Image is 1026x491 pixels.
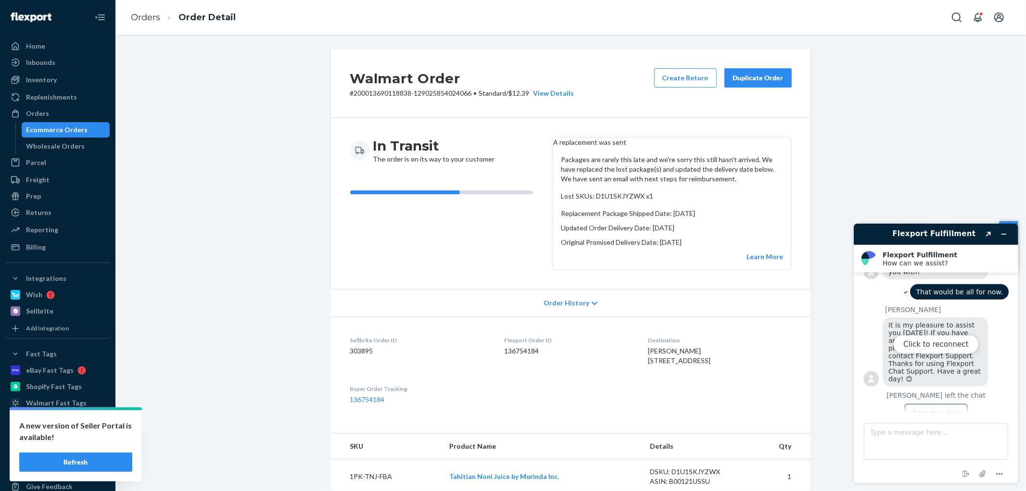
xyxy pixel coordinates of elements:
div: Fast Tags [26,349,57,359]
dd: 303895 [350,346,489,356]
button: View Details [530,88,574,98]
div: Returns [26,208,51,217]
iframe: Find more information here [846,216,1026,491]
th: Product Name [442,434,642,459]
dt: Sellbrite Order ID [350,336,489,344]
a: Orders [6,106,110,121]
a: Shopify Fast Tags [6,379,110,394]
div: Parcel [26,158,46,167]
dt: Destination [648,336,791,344]
a: Billing [6,239,110,255]
button: Create Return [654,68,717,88]
a: Order Detail [178,12,236,23]
div: Prep [26,191,41,201]
span: • [474,89,477,97]
ol: breadcrumbs [123,3,243,32]
div: Inventory [26,75,57,85]
h2: Walmart Order [350,68,574,88]
a: Tahitian Noni Juice by Morinda Inc. [449,472,559,480]
div: Shopify Fast Tags [26,382,82,391]
th: SKU [331,434,442,459]
dt: Buyer Order Tracking [350,385,489,393]
a: Sellbrite [6,303,110,319]
p: Original Promised Delivery Date: [DATE] [561,238,784,247]
button: Duplicate Order [724,68,792,88]
p: Packages are rarely this late and we're sorry this still hasn't arrived. We have replaced the los... [561,155,784,184]
div: Walmart Fast Tags [26,398,87,408]
th: Qty [747,434,811,459]
div: Wholesale Orders [26,141,85,151]
p: A new version of Seller Portal is available! [19,420,132,443]
div: Add Integration [26,324,69,332]
header: A replacement was sent [553,138,791,147]
a: Freight [6,172,110,188]
dt: Flexport Order ID [504,336,633,344]
p: Lost SKUs: D1U1SKJYZWX x1 [561,191,784,201]
div: Sellbrite [26,306,53,316]
div: Orders [26,109,49,118]
p: Updated Order Delivery Date: [DATE] [561,223,784,233]
a: Prep [6,189,110,204]
button: Talk to Support [6,446,110,462]
div: Freight [26,175,50,185]
a: Add Fast Tag [6,415,110,426]
div: Reporting [26,225,58,235]
button: Open account menu [989,8,1009,27]
th: Details [642,434,748,459]
a: Parcel [6,155,110,170]
h3: In Transit [373,137,495,154]
button: Refresh [19,453,132,472]
div: Ecommerce Orders [26,125,88,135]
button: Fast Tags [6,346,110,362]
a: Replenishments [6,89,110,105]
span: Chat [21,7,41,15]
div: DSKU: D1U1SKJYZWX [650,467,740,477]
div: Integrations [26,274,66,283]
a: Settings [6,430,110,445]
a: eBay Fast Tags [6,363,110,378]
a: Wholesale Orders [22,138,110,154]
div: Duplicate Order [733,73,784,83]
a: Inventory [6,72,110,88]
a: Inbounds [6,55,110,70]
div: Home [26,41,45,51]
a: Ecommerce Orders [22,122,110,138]
a: Learn More [747,252,784,261]
a: Orders [131,12,160,23]
p: Replacement Package Shipped Date: [DATE] [561,209,784,218]
dd: 136754184 [504,346,633,356]
a: Walmart Fast Tags [6,395,110,411]
span: Standard [479,89,507,97]
button: Open notifications [968,8,988,27]
div: eBay Fast Tags [26,365,74,375]
div: ASIN: B00121USSU [650,477,740,486]
button: Integrations [6,271,110,286]
div: Wish [26,290,42,300]
a: Help Center [6,463,110,478]
a: Returns [6,205,110,220]
a: 136754184 [350,395,385,403]
a: Wish [6,287,110,302]
span: [PERSON_NAME] [STREET_ADDRESS] [648,347,710,365]
p: # 200013690118838-129025854024066 / $12.39 [350,88,574,98]
button: Close Navigation [90,8,110,27]
a: Reporting [6,222,110,238]
div: The order is on its way to your customer [373,137,495,164]
span: Order History [544,298,589,308]
button: Open Search Box [947,8,966,27]
a: Home [6,38,110,54]
div: Replenishments [26,92,77,102]
img: Flexport logo [11,13,51,22]
div: Billing [26,242,46,252]
a: Add Integration [6,323,110,334]
div: Inbounds [26,58,55,67]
